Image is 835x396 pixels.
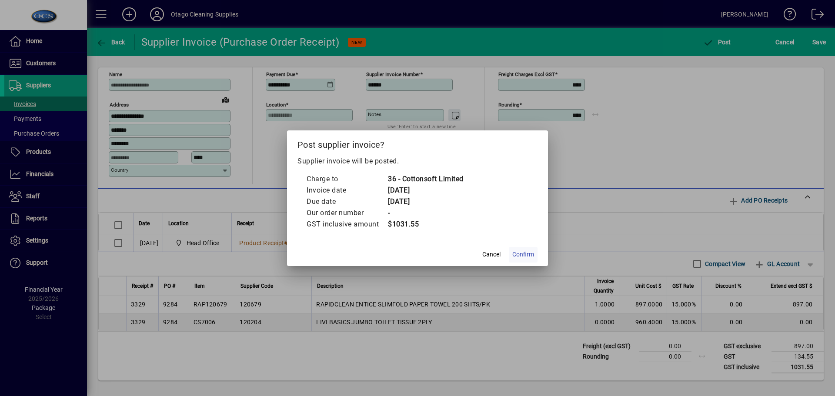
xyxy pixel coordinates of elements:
[387,207,464,219] td: -
[387,173,464,185] td: 36 - Cottonsoft Limited
[287,130,548,156] h2: Post supplier invoice?
[306,185,387,196] td: Invoice date
[387,219,464,230] td: $1031.55
[297,156,538,166] p: Supplier invoice will be posted.
[509,247,538,263] button: Confirm
[306,219,387,230] td: GST inclusive amount
[512,250,534,259] span: Confirm
[387,196,464,207] td: [DATE]
[482,250,501,259] span: Cancel
[306,196,387,207] td: Due date
[306,173,387,185] td: Charge to
[478,247,505,263] button: Cancel
[387,185,464,196] td: [DATE]
[306,207,387,219] td: Our order number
